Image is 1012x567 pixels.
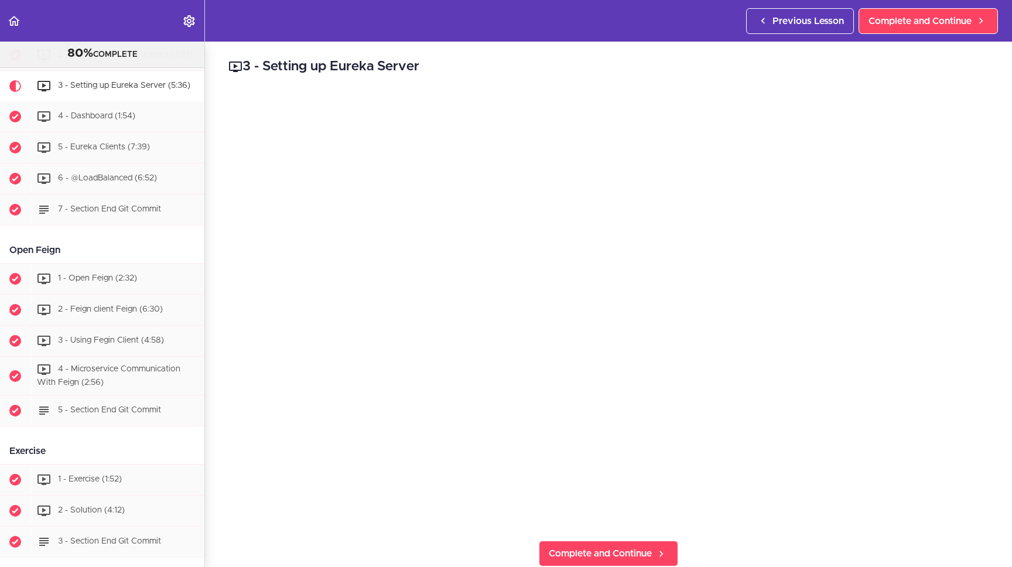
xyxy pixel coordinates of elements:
[58,274,137,282] span: 1 - Open Feign (2:32)
[37,365,180,387] span: 4 - Microservice Communication With Feign (2:56)
[58,143,150,151] span: 5 - Eureka Clients (7:39)
[15,46,190,62] div: COMPLETE
[228,94,989,522] iframe: Video Player
[58,507,125,515] span: 2 - Solution (4:12)
[58,174,157,182] span: 6 - @LoadBalanced (6:52)
[58,112,135,120] span: 4 - Dashboard (1:54)
[58,336,164,344] span: 3 - Using Fegin Client (4:58)
[746,8,854,34] a: Previous Lesson
[67,47,93,59] span: 80%
[772,14,844,28] span: Previous Lesson
[228,57,989,77] h2: 3 - Setting up Eureka Server
[539,541,678,566] a: Complete and Continue
[58,407,161,415] span: 5 - Section End Git Commit
[58,476,122,484] span: 1 - Exercise (1:52)
[859,8,998,34] a: Complete and Continue
[7,14,21,28] svg: Back to course curriculum
[549,546,652,561] span: Complete and Continue
[58,81,190,90] span: 3 - Setting up Eureka Server (5:36)
[58,205,161,213] span: 7 - Section End Git Commit
[58,305,163,313] span: 2 - Feign client Feign (6:30)
[182,14,196,28] svg: Settings Menu
[58,538,161,546] span: 3 - Section End Git Commit
[869,14,972,28] span: Complete and Continue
